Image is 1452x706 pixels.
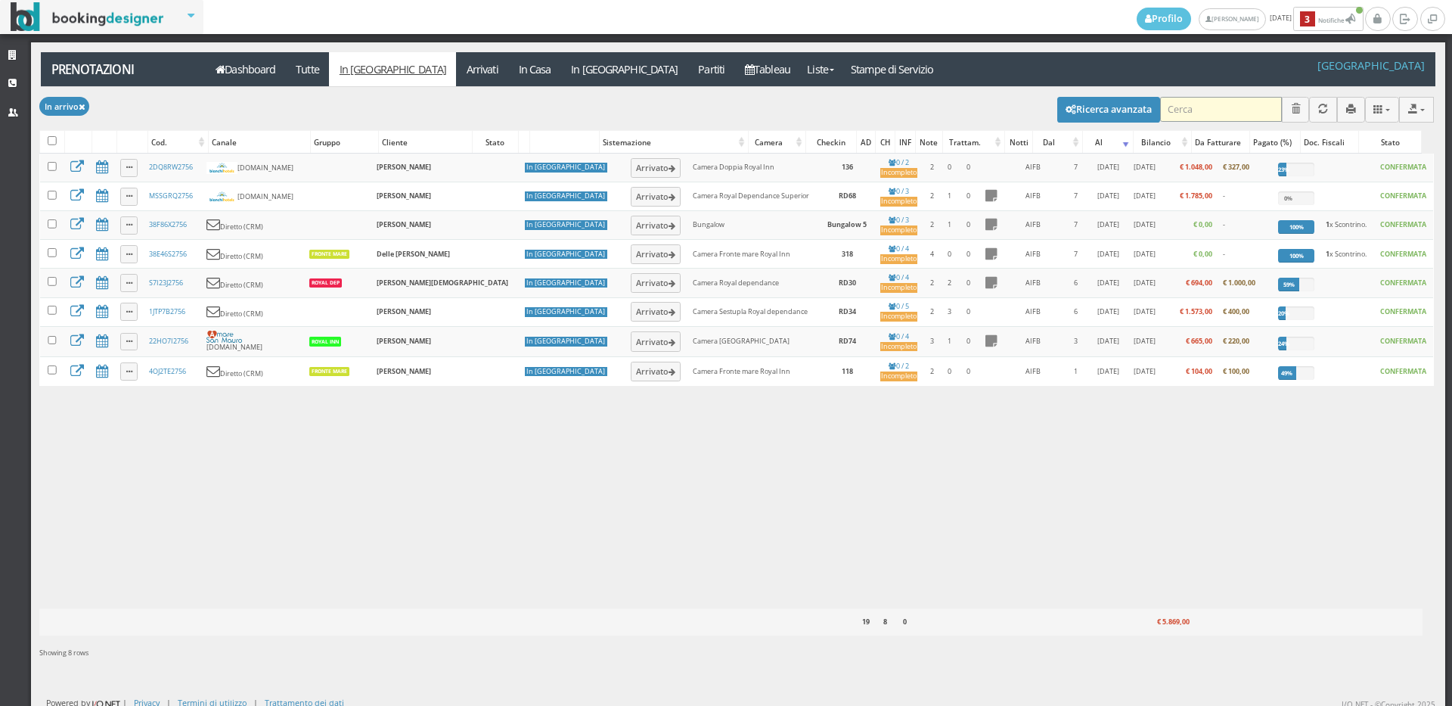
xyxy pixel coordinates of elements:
[941,154,958,182] td: 0
[687,357,820,386] td: Camera Fronte mare Royal Inn
[923,154,941,182] td: 2
[1033,132,1082,153] div: Dal
[631,331,681,351] button: Arrivato
[1278,306,1286,320] div: 20%
[1134,612,1193,632] div: € 5.869,00
[1192,132,1249,153] div: Da Fatturare
[525,307,607,317] div: In [GEOGRAPHIC_DATA]
[200,326,302,357] td: [DOMAIN_NAME]
[895,132,915,153] div: INF
[1293,7,1364,31] button: 3Notifiche
[842,366,853,376] b: 118
[880,215,918,235] a: 0 / 3Incompleto
[923,211,941,240] td: 2
[687,154,820,182] td: Camera Doppia Royal Inn
[1057,97,1160,123] button: Ricerca avanzata
[1160,97,1282,122] input: Cerca
[1063,182,1090,211] td: 7
[958,240,978,269] td: 0
[561,52,688,86] a: In [GEOGRAPHIC_DATA]
[916,132,942,153] div: Note
[525,367,607,377] div: In [GEOGRAPHIC_DATA]
[749,132,806,153] div: Camera
[631,244,681,264] button: Arrivato
[206,191,238,203] img: bianchihotels.svg
[525,191,607,201] div: In [GEOGRAPHIC_DATA]
[377,366,431,376] b: [PERSON_NAME]
[1004,211,1063,240] td: AIFB
[1137,8,1191,30] a: Profilo
[1223,162,1249,172] b: € 327,00
[880,331,918,352] a: 0 / 4Incompleto
[1301,132,1358,153] div: Doc. Fiscali
[880,372,918,381] div: Incompleto
[687,211,820,240] td: Bungalow
[631,158,681,178] button: Arrivato
[923,240,941,269] td: 4
[1199,8,1266,30] a: [PERSON_NAME]
[1128,211,1162,240] td: [DATE]
[1278,249,1314,263] div: 100%
[631,302,681,322] button: Arrivato
[148,132,208,153] div: Cod.
[941,357,958,386] td: 0
[311,132,378,153] div: Gruppo
[1063,297,1090,326] td: 6
[1278,163,1286,176] div: 23%
[149,336,188,346] a: 22HO7I2756
[377,249,450,259] b: Delle [PERSON_NAME]
[200,269,302,297] td: Diretto (CRM)
[923,297,941,326] td: 2
[200,154,302,182] td: [DOMAIN_NAME]
[1278,220,1314,234] div: 100%
[309,277,343,287] a: Royal Dep
[1380,366,1426,376] b: CONFERMATA
[1359,132,1421,153] div: Stato
[800,52,840,86] a: Liste
[941,211,958,240] td: 1
[958,154,978,182] td: 0
[1004,154,1063,182] td: AIFB
[1128,182,1162,211] td: [DATE]
[880,283,918,293] div: Incompleto
[1380,336,1426,346] b: CONFERMATA
[958,357,978,386] td: 0
[149,278,183,288] a: S7I23J2756
[1128,240,1162,269] td: [DATE]
[1004,182,1063,211] td: AIFB
[806,132,856,153] div: Checkin
[1063,357,1090,386] td: 1
[941,326,958,357] td: 1
[1380,162,1426,172] b: CONFERMATA
[312,338,339,345] b: royal inn
[631,362,681,381] button: Arrivato
[600,132,747,153] div: Sistemazione
[687,269,820,297] td: Camera Royal dependance
[1134,132,1192,153] div: Bilancio
[735,52,801,86] a: Tableau
[941,297,958,326] td: 3
[309,248,351,258] a: Fronte Mare
[149,219,187,229] a: 38F86X2756
[1090,240,1128,269] td: [DATE]
[1380,306,1426,316] b: CONFERMATA
[941,269,958,297] td: 2
[377,191,431,201] b: [PERSON_NAME]
[688,52,735,86] a: Partiti
[842,162,853,172] b: 136
[883,617,887,627] b: 8
[200,182,302,211] td: [DOMAIN_NAME]
[1128,357,1162,386] td: [DATE]
[209,132,310,153] div: Canale
[958,182,978,211] td: 0
[1223,306,1249,316] b: € 400,00
[1380,278,1426,288] b: CONFERMATA
[309,336,343,346] a: royal inn
[1090,297,1128,326] td: [DATE]
[941,182,958,211] td: 1
[286,52,330,86] a: Tutte
[880,225,918,235] div: Incompleto
[1090,269,1128,297] td: [DATE]
[525,278,607,288] div: In [GEOGRAPHIC_DATA]
[923,357,941,386] td: 2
